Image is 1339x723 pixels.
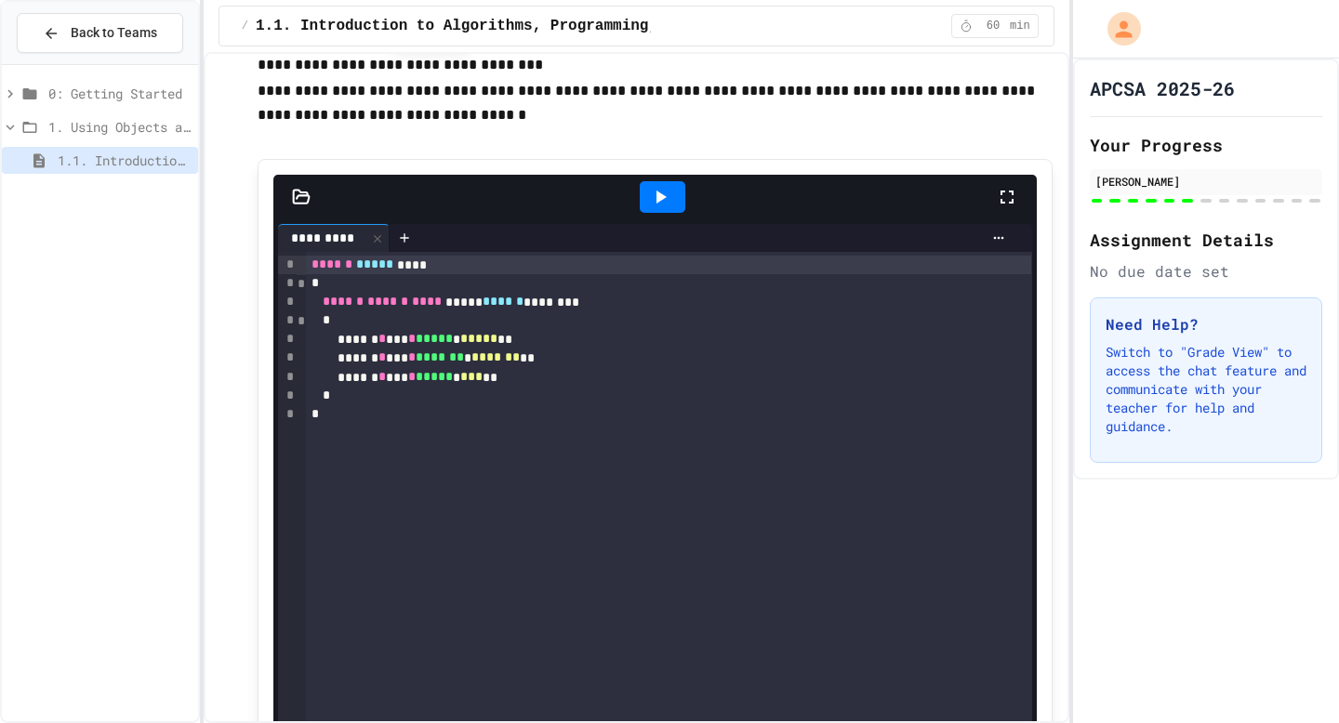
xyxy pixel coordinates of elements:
[71,23,157,43] span: Back to Teams
[256,15,783,37] span: 1.1. Introduction to Algorithms, Programming, and Compilers
[1095,173,1317,190] div: [PERSON_NAME]
[58,151,191,170] span: 1.1. Introduction to Algorithms, Programming, and Compilers
[1090,260,1322,283] div: No due date set
[978,19,1008,33] span: 60
[1106,343,1306,436] p: Switch to "Grade View" to access the chat feature and communicate with your teacher for help and ...
[48,117,191,137] span: 1. Using Objects and Methods
[17,13,183,53] button: Back to Teams
[1090,132,1322,158] h2: Your Progress
[48,84,191,103] span: 0: Getting Started
[1010,19,1030,33] span: min
[1090,227,1322,253] h2: Assignment Details
[1088,7,1146,50] div: My Account
[242,19,248,33] span: /
[1090,75,1235,101] h1: APCSA 2025-26
[1106,313,1306,335] h3: Need Help?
